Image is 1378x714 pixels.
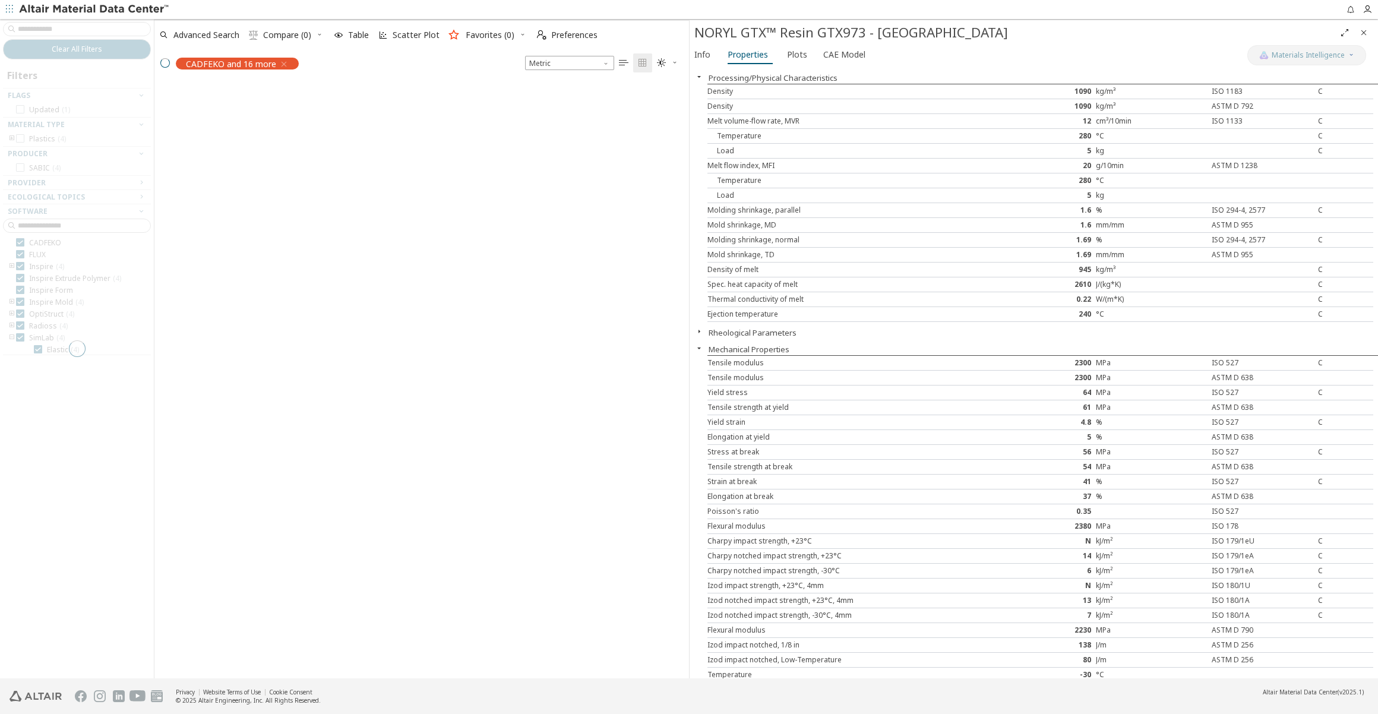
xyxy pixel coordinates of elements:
[985,265,1096,274] div: 945
[707,250,985,260] div: Mold shrinkage, TD
[1207,581,1318,590] div: ISO 180/1U
[985,388,1096,397] div: 64
[1207,358,1318,368] div: ISO 527
[186,58,276,69] span: CADFEKO and 16 more
[203,688,261,696] a: Website Terms of Use
[985,432,1096,442] div: 5
[1096,220,1207,230] div: mm/mm
[690,327,709,336] button: Close
[985,596,1096,605] div: 13
[709,344,789,355] button: Mechanical Properties
[1318,358,1373,368] div: C
[985,581,1096,590] div: N
[985,507,1096,516] div: 0.35
[1096,146,1207,156] div: kg
[1207,625,1318,635] div: ASTM D 790
[1207,250,1318,260] div: ASTM D 955
[1096,477,1207,486] div: %
[1318,87,1373,96] div: C
[1096,611,1207,620] div: kJ/m²
[985,220,1096,230] div: 1.6
[1096,492,1207,501] div: %
[1096,655,1207,665] div: J/m
[707,87,985,96] div: Density
[985,536,1096,546] div: N
[707,625,985,635] div: Flexural modulus
[1318,146,1373,156] div: C
[707,388,985,397] div: Yield stress
[173,31,239,39] span: Advanced Search
[1207,206,1318,215] div: ISO 294-4, 2577
[1207,161,1318,170] div: ASTM D 1238
[787,45,807,64] span: Plots
[707,670,985,680] div: Temperature
[707,432,985,442] div: Elongation at yield
[1096,102,1207,111] div: kg/m³
[1207,536,1318,546] div: ISO 179/1eU
[1318,596,1373,605] div: C
[1096,581,1207,590] div: kJ/m²
[1096,309,1207,319] div: °C
[985,492,1096,501] div: 37
[690,72,709,81] button: Close
[1207,596,1318,605] div: ISO 180/1A
[1207,418,1318,427] div: ISO 527
[1263,688,1338,696] span: Altair Material Data Center
[985,161,1096,170] div: 20
[985,611,1096,620] div: 7
[1247,45,1366,65] button: AI CopilotMaterials Intelligence
[1318,309,1373,319] div: C
[1207,551,1318,561] div: ISO 179/1eA
[1096,536,1207,546] div: kJ/m²
[707,596,985,605] div: Izod notched impact strength, +23°C, 4mm
[985,176,1096,185] div: 280
[985,625,1096,635] div: 2230
[1263,688,1364,696] div: (v2025.1)
[614,53,633,72] button: Table View
[707,611,985,620] div: Izod notched impact strength, -30°C, 4mm
[1096,551,1207,561] div: kJ/m²
[707,492,985,501] div: Elongation at break
[985,403,1096,412] div: 61
[19,4,170,15] img: Altair Material Data Center
[728,45,768,64] span: Properties
[1318,388,1373,397] div: C
[985,87,1096,96] div: 1090
[707,477,985,486] div: Strain at break
[694,45,710,64] span: Info
[1207,492,1318,501] div: ASTM D 638
[1318,235,1373,245] div: C
[707,566,985,576] div: Charpy notched impact strength, -30°C
[652,53,683,72] button: Theme
[985,206,1096,215] div: 1.6
[466,31,514,39] span: Favorites (0)
[1096,418,1207,427] div: %
[1207,447,1318,457] div: ISO 527
[1096,161,1207,170] div: g/10min
[985,566,1096,576] div: 6
[1207,102,1318,111] div: ASTM D 792
[707,235,985,245] div: Molding shrinkage, normal
[1096,462,1207,472] div: MPa
[985,250,1096,260] div: 1.69
[707,220,985,230] div: Mold shrinkage, MD
[1207,87,1318,96] div: ISO 1183
[707,190,734,200] span: Load
[1335,23,1354,42] button: Full Screen
[1207,388,1318,397] div: ISO 527
[1354,23,1373,42] button: Close
[1096,358,1207,368] div: MPa
[985,462,1096,472] div: 54
[707,206,985,215] div: Molding shrinkage, parallel
[551,31,598,39] span: Preferences
[1096,235,1207,245] div: %
[985,358,1096,368] div: 2300
[1096,206,1207,215] div: %
[707,116,985,126] div: Melt volume-flow rate, MVR
[393,31,440,39] span: Scatter Plot
[707,131,761,141] span: Temperature
[985,447,1096,457] div: 56
[1318,581,1373,590] div: C
[694,23,1335,42] div: NORYL GTX™ Resin GTX973 - [GEOGRAPHIC_DATA]
[985,131,1096,141] div: 280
